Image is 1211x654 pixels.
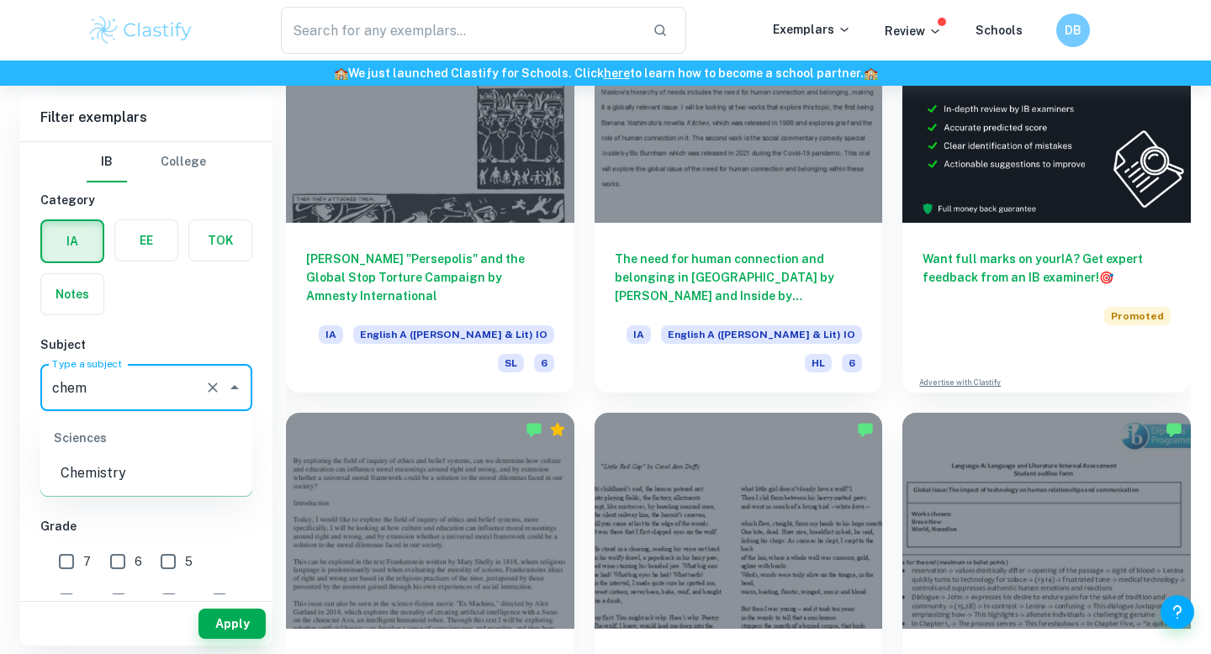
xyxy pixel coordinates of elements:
[40,191,252,209] h6: Category
[236,592,241,610] span: 1
[115,220,177,261] button: EE
[1104,307,1171,325] span: Promoted
[198,609,266,639] button: Apply
[1064,21,1083,40] h6: DB
[286,7,574,393] a: [PERSON_NAME] "Persepolis" and the Global Stop Torture Campaign by Amnesty InternationalIAEnglish...
[595,7,883,393] a: The need for human connection and belonging in [GEOGRAPHIC_DATA] by [PERSON_NAME] and Inside by [...
[3,64,1208,82] h6: We just launched Clastify for Schools. Click to learn how to become a school partner.
[842,354,862,372] span: 6
[319,325,343,344] span: IA
[41,274,103,314] button: Notes
[885,22,942,40] p: Review
[135,592,143,610] span: 3
[1056,13,1090,47] button: DB
[201,376,225,399] button: Clear
[615,250,863,305] h6: The need for human connection and belonging in [GEOGRAPHIC_DATA] by [PERSON_NAME] and Inside by [...
[334,66,348,80] span: 🏫
[857,421,874,438] img: Marked
[223,376,246,399] button: Close
[498,354,524,372] span: SL
[864,66,878,80] span: 🏫
[1099,271,1113,284] span: 🎯
[1166,421,1182,438] img: Marked
[42,221,103,261] button: IA
[902,7,1191,223] img: Thumbnail
[52,356,122,371] label: Type a subject
[1161,595,1194,629] button: Help and Feedback
[40,335,252,354] h6: Subject
[627,325,651,344] span: IA
[805,354,832,372] span: HL
[40,418,252,458] div: Sciences
[923,250,1171,287] h6: Want full marks on your IA ? Get expert feedback from an IB examiner!
[87,142,127,182] button: IB
[40,517,252,535] h6: Grade
[20,94,272,141] h6: Filter exemplars
[87,13,194,47] img: Clastify logo
[526,421,542,438] img: Marked
[919,377,1001,388] a: Advertise with Clastify
[353,325,554,344] span: English A ([PERSON_NAME] & Lit) IO
[661,325,862,344] span: English A ([PERSON_NAME] & Lit) IO
[83,592,92,610] span: 4
[40,458,252,488] li: Chemistry
[604,66,630,80] a: here
[135,552,142,571] span: 6
[161,142,206,182] button: College
[549,421,566,438] div: Premium
[189,220,251,261] button: TOK
[306,250,554,305] h6: [PERSON_NAME] "Persepolis" and the Global Stop Torture Campaign by Amnesty International
[976,24,1023,37] a: Schools
[534,354,554,372] span: 6
[186,592,193,610] span: 2
[902,7,1191,393] a: Want full marks on yourIA? Get expert feedback from an IB examiner!PromotedAdvertise with Clastify
[773,20,851,39] p: Exemplars
[281,7,639,54] input: Search for any exemplars...
[87,142,206,182] div: Filter type choice
[83,552,91,571] span: 7
[185,552,193,571] span: 5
